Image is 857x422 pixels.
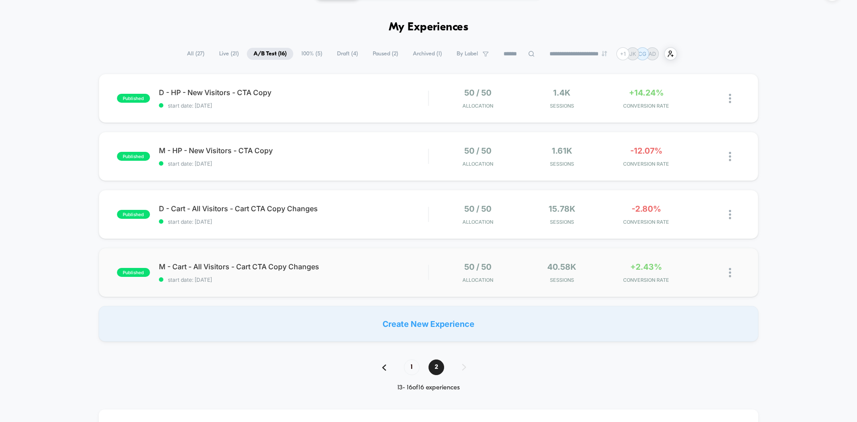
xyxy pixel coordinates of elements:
span: 50 / 50 [464,262,491,272]
p: CG [638,50,646,57]
span: All ( 27 ) [180,48,211,60]
span: published [117,94,150,103]
span: -12.07% [630,146,662,155]
span: Sessions [522,219,602,225]
span: 40.58k [547,262,576,272]
span: D - Cart - All Visitors - Cart CTA Copy Changes [159,204,428,213]
h1: My Experiences [389,21,469,34]
span: Sessions [522,161,602,167]
span: Allocation [462,277,493,283]
span: 100% ( 5 ) [295,48,329,60]
span: 50 / 50 [464,146,491,155]
span: 2 [428,359,444,375]
span: 50 / 50 [464,204,491,213]
div: Create New Experience [99,306,758,342]
span: published [117,268,150,277]
span: 15.78k [549,204,575,213]
img: close [729,210,731,219]
span: 1.61k [552,146,572,155]
span: CONVERSION RATE [606,161,686,167]
span: Allocation [462,219,493,225]
span: published [117,152,150,161]
span: M - HP - New Visitors - CTA Copy [159,146,428,155]
span: start date: [DATE] [159,102,428,109]
span: M - Cart - All Visitors - Cart CTA Copy Changes [159,262,428,271]
img: close [729,268,731,277]
span: Sessions [522,103,602,109]
span: Paused ( 2 ) [366,48,405,60]
p: JK [629,50,636,57]
img: pagination back [382,364,386,371]
span: 1.4k [553,88,570,97]
img: close [729,94,731,103]
span: +2.43% [630,262,662,272]
span: Allocation [462,161,493,167]
span: CONVERSION RATE [606,219,686,225]
span: -2.80% [632,204,661,213]
span: start date: [DATE] [159,160,428,167]
span: Allocation [462,103,493,109]
span: Sessions [522,277,602,283]
span: CONVERSION RATE [606,103,686,109]
span: start date: [DATE] [159,276,428,283]
img: end [602,51,607,56]
span: CONVERSION RATE [606,277,686,283]
span: 1 [404,359,420,375]
div: + 1 [616,47,629,60]
span: A/B Test ( 16 ) [247,48,293,60]
span: start date: [DATE] [159,218,428,225]
span: Live ( 21 ) [212,48,245,60]
img: close [729,152,731,161]
div: 13 - 16 of 16 experiences [373,384,484,392]
span: 50 / 50 [464,88,491,97]
span: Archived ( 1 ) [406,48,449,60]
p: AD [649,50,656,57]
span: published [117,210,150,219]
span: +14.24% [629,88,664,97]
span: D - HP - New Visitors - CTA Copy [159,88,428,97]
span: By Label [457,50,478,57]
span: Draft ( 4 ) [330,48,365,60]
